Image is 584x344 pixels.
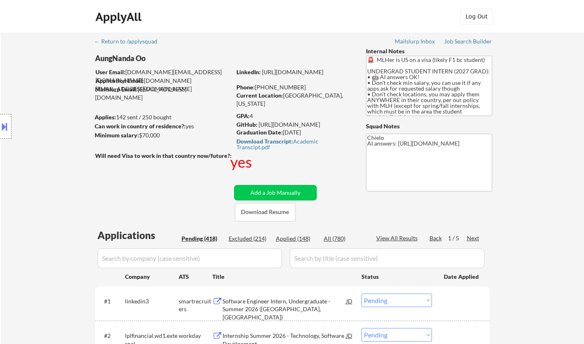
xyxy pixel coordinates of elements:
a: Job Search Builder [444,38,492,46]
div: #2 [104,332,118,340]
input: Search by company (case sensitive) [98,248,282,268]
div: AungNanda Oo [95,53,264,64]
div: JD [345,294,354,308]
div: Applications [98,230,179,240]
div: Squad Notes [366,122,492,130]
div: 142 sent / 250 bought [95,113,231,121]
div: #1 [104,297,118,305]
div: [DATE] [236,128,352,137]
div: Title [212,273,354,281]
div: Next [467,234,480,242]
div: Job Search Builder [444,39,492,44]
div: 1 / 5 [448,234,467,242]
strong: Graduation Date: [236,129,283,136]
div: Status [361,269,432,284]
div: [GEOGRAPHIC_DATA], [US_STATE] [236,91,352,107]
div: smartrecruiters [179,297,212,313]
div: Pending (418) [182,235,223,243]
a: Download Transcript:Academic Transcipt.pdf [236,138,350,150]
div: ApplyAll [95,10,144,24]
div: View All Results [376,234,420,242]
div: yes [230,152,254,172]
div: Date Applied [444,273,480,281]
button: Download Resume [235,203,295,221]
div: Company [125,273,179,281]
div: workday [179,332,212,340]
div: Academic Transcipt.pdf [236,139,350,150]
div: Internal Notes [366,47,492,55]
strong: GitHub: [236,121,257,128]
strong: Phone: [236,84,255,91]
div: [DOMAIN_NAME][EMAIL_ADDRESS][DOMAIN_NAME] [95,77,231,93]
div: [DOMAIN_NAME][EMAIL_ADDRESS][DOMAIN_NAME] [95,68,231,84]
div: [EMAIL_ADDRESS][DOMAIN_NAME] [95,85,231,101]
button: Log Out [460,8,493,25]
div: Excluded (214) [229,235,270,243]
strong: LinkedIn: [236,68,261,75]
div: JD [345,328,354,343]
strong: Current Location: [236,92,283,99]
div: [PHONE_NUMBER] [236,83,352,91]
a: [URL][DOMAIN_NAME] [259,121,320,128]
button: Add a Job Manually [234,185,317,200]
div: $70,000 [95,131,231,139]
div: yes [95,122,229,130]
div: Applied (148) [276,235,317,243]
div: ATS [179,273,212,281]
div: All (780) [324,235,365,243]
div: 4 [236,112,354,120]
strong: GPA: [236,112,250,119]
a: ← Return to /applysquad [94,38,165,46]
div: Back [429,234,443,242]
div: linkedin3 [125,297,179,305]
strong: Download Transcript: [236,138,293,145]
a: [URL][DOMAIN_NAME] [262,68,323,75]
div: Mailslurp Inbox [395,39,436,44]
div: ← Return to /applysquad [94,39,165,44]
div: Software Engineer Intern, Undergraduate - Summer 2026 ([GEOGRAPHIC_DATA], [GEOGRAPHIC_DATA]) [223,297,346,321]
a: Mailslurp Inbox [395,38,436,46]
strong: Will need Visa to work in that country now/future?: [95,152,232,159]
input: Search by title (case sensitive) [290,248,484,268]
